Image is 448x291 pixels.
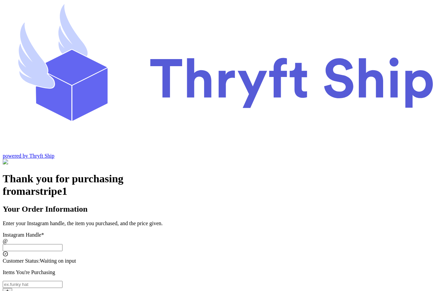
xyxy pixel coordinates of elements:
div: @ [3,238,445,244]
img: Customer Form Background [3,159,70,165]
span: Waiting on input [40,258,76,264]
h1: Thank you for purchasing from [3,173,445,197]
h2: Your Order Information [3,205,445,214]
span: Customer Status: [3,258,40,264]
label: Instagram Handle [3,232,44,238]
a: powered by Thryft Ship [3,153,54,159]
span: arstripe1 [25,185,67,197]
p: Enter your Instagram handle, the item you purchased, and the price given. [3,220,445,227]
input: ex.funky hat [3,281,63,288]
p: Items You're Purchasing [3,269,445,275]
